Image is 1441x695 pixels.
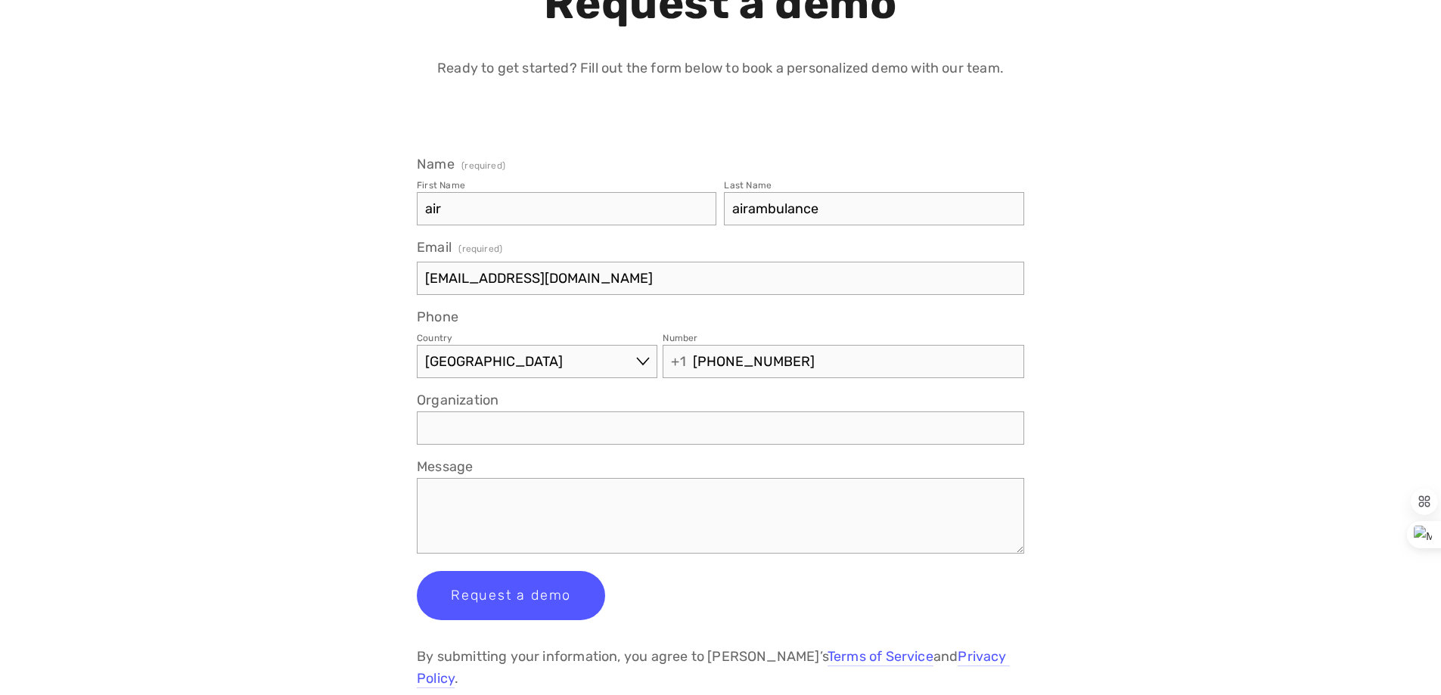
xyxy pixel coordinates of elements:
span: Request a demo [451,587,571,603]
span: Message [417,458,473,475]
button: Request a demoRequest a demo [417,571,605,620]
div: Number [663,333,697,343]
p: Ready to get started? Fill out the form below to book a personalized demo with our team. [206,57,1235,79]
p: By submitting your information, you agree to [PERSON_NAME]’s and . [417,646,1024,690]
span: (required) [458,239,502,259]
span: (required) [461,161,505,170]
span: Email [417,239,452,256]
div: Last Name [724,180,772,191]
div: First Name [417,180,465,191]
span: Name [417,156,455,172]
span: Organization [417,392,498,408]
a: Terms of Service [828,648,933,666]
div: Country [417,333,452,343]
span: +1 [663,345,693,378]
span: Phone [417,309,458,325]
iframe: Chat Widget [1365,622,1441,695]
a: Privacy Policy [417,648,1010,688]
